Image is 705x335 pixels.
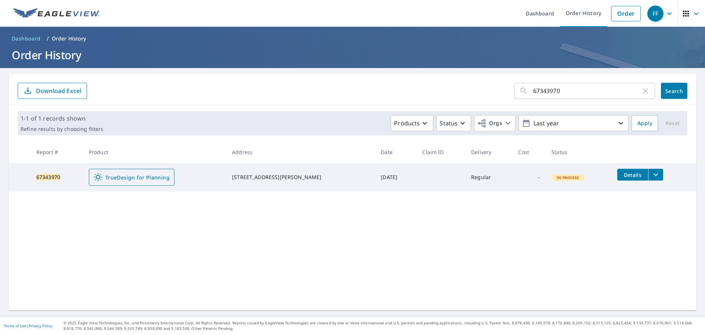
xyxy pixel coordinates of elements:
th: Claim ID [416,141,465,163]
span: TrueDesign for Planning [94,173,170,182]
th: Cost [512,141,546,163]
img: EV Logo [13,8,100,19]
span: Details [622,171,644,178]
button: Products [391,115,433,131]
li: / [47,34,49,43]
button: Orgs [474,115,516,131]
span: Orgs [477,119,502,128]
h1: Order History [9,47,696,63]
td: Regular [465,163,512,192]
button: Download Excel [18,83,87,99]
button: filesDropdownBtn-67343970 [648,169,663,181]
th: Product [83,141,226,163]
span: Search [667,88,681,95]
th: Report # [30,141,83,163]
p: © 2025 Eagle View Technologies, Inc. and Pictometry International Corp. All Rights Reserved. Repo... [64,320,701,331]
div: FF [647,6,664,22]
th: Date [375,141,416,163]
nav: breadcrumb [9,33,696,44]
td: - [512,163,546,192]
span: In Process [552,175,584,180]
button: Apply [632,115,658,131]
a: TrueDesign for Planning [89,169,174,186]
a: Order [611,6,641,21]
input: Address, Report #, Claim ID, etc. [533,81,641,101]
th: Status [546,141,611,163]
mark: 67343970 [36,174,60,181]
p: Refine results by choosing filters [21,126,103,132]
span: Apply [637,119,652,128]
th: Delivery [465,141,512,163]
th: Address [226,141,375,163]
p: | [4,324,53,328]
button: Status [436,115,471,131]
span: Dashboard [12,35,41,42]
button: Search [661,83,687,99]
a: Privacy Policy [29,323,53,328]
button: detailsBtn-67343970 [617,169,648,181]
p: Status [440,119,458,128]
p: Products [394,119,420,128]
button: Last year [518,115,629,131]
a: Terms of Use [4,323,26,328]
div: [STREET_ADDRESS][PERSON_NAME] [232,174,369,181]
p: Last year [531,117,617,130]
p: 1-1 of 1 records shown [21,114,103,123]
p: Order History [52,35,86,42]
a: Dashboard [9,33,44,44]
td: [DATE] [375,163,416,192]
p: Download Excel [36,87,81,95]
